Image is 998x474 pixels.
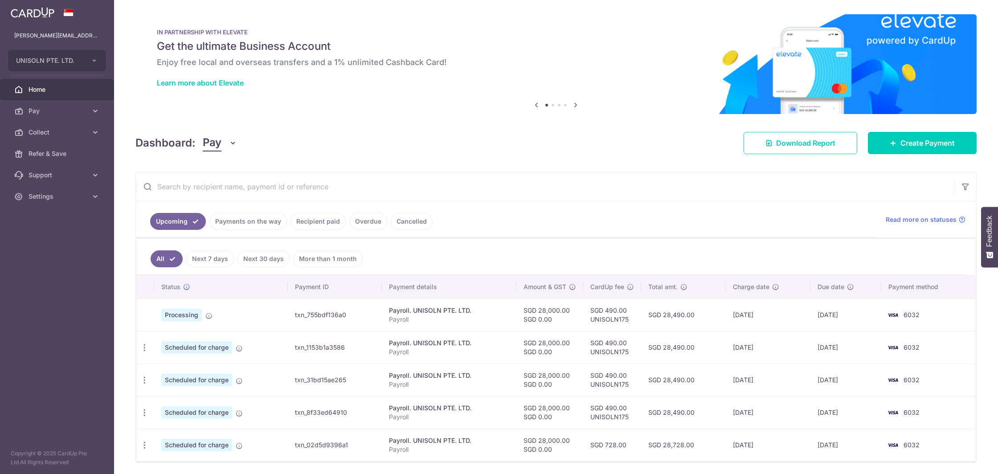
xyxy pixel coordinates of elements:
[288,331,382,364] td: txn_1153b1a3586
[590,282,624,291] span: CardUp fee
[641,396,726,429] td: SGD 28,490.00
[389,347,510,356] p: Payroll
[389,339,510,347] div: Payroll. UNISOLN PTE. LTD.
[186,250,234,267] a: Next 7 days
[884,310,902,320] img: Bank Card
[726,429,810,461] td: [DATE]
[161,282,180,291] span: Status
[810,298,881,331] td: [DATE]
[733,282,769,291] span: Charge date
[904,376,920,384] span: 6032
[391,213,433,230] a: Cancelled
[29,149,87,158] span: Refer & Save
[884,440,902,450] img: Bank Card
[389,371,510,380] div: Payroll. UNISOLN PTE. LTD.
[29,171,87,180] span: Support
[29,85,87,94] span: Home
[881,275,976,298] th: Payment method
[904,311,920,319] span: 6032
[389,436,510,445] div: Payroll. UNISOLN PTE. LTD.
[810,331,881,364] td: [DATE]
[135,14,977,114] img: Renovation banner
[161,341,232,354] span: Scheduled for charge
[288,298,382,331] td: txn_755bdf136a0
[150,213,206,230] a: Upcoming
[209,213,287,230] a: Payments on the way
[818,282,844,291] span: Due date
[135,135,196,151] h4: Dashboard:
[641,331,726,364] td: SGD 28,490.00
[810,429,881,461] td: [DATE]
[583,298,641,331] td: SGD 490.00 UNISOLN175
[868,132,977,154] a: Create Payment
[161,374,232,386] span: Scheduled for charge
[203,135,237,151] button: Pay
[776,138,835,148] span: Download Report
[726,298,810,331] td: [DATE]
[904,441,920,449] span: 6032
[157,39,955,53] h5: Get the ultimate Business Account
[288,364,382,396] td: txn_31bd15ae265
[389,380,510,389] p: Payroll
[389,404,510,413] div: Payroll. UNISOLN PTE. LTD.
[161,309,202,321] span: Processing
[641,298,726,331] td: SGD 28,490.00
[288,275,382,298] th: Payment ID
[516,331,583,364] td: SGD 28,000.00 SGD 0.00
[904,343,920,351] span: 6032
[516,396,583,429] td: SGD 28,000.00 SGD 0.00
[203,135,221,151] span: Pay
[986,216,994,247] span: Feedback
[641,429,726,461] td: SGD 28,728.00
[161,439,232,451] span: Scheduled for charge
[288,396,382,429] td: txn_8f33ed64910
[157,57,955,68] h6: Enjoy free local and overseas transfers and a 1% unlimited Cashback Card!
[583,364,641,396] td: SGD 490.00 UNISOLN175
[11,7,54,18] img: CardUp
[641,364,726,396] td: SGD 28,490.00
[900,138,955,148] span: Create Payment
[389,306,510,315] div: Payroll. UNISOLN PTE. LTD.
[981,207,998,267] button: Feedback - Show survey
[726,396,810,429] td: [DATE]
[648,282,678,291] span: Total amt.
[382,275,517,298] th: Payment details
[524,282,566,291] span: Amount & GST
[16,56,82,65] span: UNISOLN PTE. LTD.
[8,50,106,71] button: UNISOLN PTE. LTD.
[886,215,957,224] span: Read more on statuses
[237,250,290,267] a: Next 30 days
[583,331,641,364] td: SGD 490.00 UNISOLN175
[810,364,881,396] td: [DATE]
[29,192,87,201] span: Settings
[293,250,363,267] a: More than 1 month
[583,429,641,461] td: SGD 728.00
[886,215,965,224] a: Read more on statuses
[136,172,955,201] input: Search by recipient name, payment id or reference
[14,31,100,40] p: [PERSON_NAME][EMAIL_ADDRESS][DOMAIN_NAME]
[349,213,387,230] a: Overdue
[884,407,902,418] img: Bank Card
[884,342,902,353] img: Bank Card
[161,406,232,419] span: Scheduled for charge
[516,364,583,396] td: SGD 28,000.00 SGD 0.00
[389,315,510,324] p: Payroll
[389,413,510,421] p: Payroll
[744,132,857,154] a: Download Report
[884,375,902,385] img: Bank Card
[516,429,583,461] td: SGD 28,000.00 SGD 0.00
[157,78,244,87] a: Learn more about Elevate
[941,447,989,470] iframe: Opens a widget where you can find more information
[29,106,87,115] span: Pay
[29,128,87,137] span: Collect
[288,429,382,461] td: txn_02d5d9396a1
[904,409,920,416] span: 6032
[290,213,346,230] a: Recipient paid
[583,396,641,429] td: SGD 490.00 UNISOLN175
[516,298,583,331] td: SGD 28,000.00 SGD 0.00
[151,250,183,267] a: All
[157,29,955,36] p: IN PARTNERSHIP WITH ELEVATE
[810,396,881,429] td: [DATE]
[389,445,510,454] p: Payroll
[726,331,810,364] td: [DATE]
